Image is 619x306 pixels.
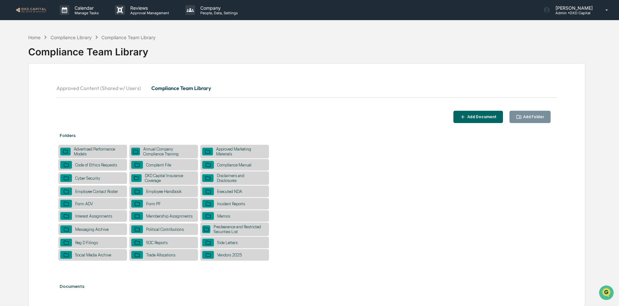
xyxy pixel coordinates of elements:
div: Messaging Archive [72,227,112,232]
p: People, Data, Settings [195,11,241,15]
div: Form ADV [72,201,96,206]
div: Home [28,35,41,40]
div: Vendors 2025 [214,253,245,257]
div: Interest Assignments [72,214,115,219]
span: Pylon [64,110,78,115]
div: Trade Allocations [143,253,179,257]
div: Folders [56,126,557,144]
div: Employee Contact Roster [72,189,121,194]
div: Incident Reports [214,201,248,206]
div: 🖐️ [6,82,12,87]
p: Calendar [69,5,102,11]
div: Side Letters [214,240,241,245]
button: Add Folder [509,111,551,123]
div: Complaint File [143,163,174,167]
button: Compliance Team Library [146,80,216,96]
p: How can we help? [6,14,118,24]
div: Employee Handbook [143,189,185,194]
div: Advertised Performance Models [71,147,125,156]
p: Manage Tasks [69,11,102,15]
div: Executed NDA [214,189,245,194]
p: Reviews [125,5,172,11]
div: 🔎 [6,95,12,100]
div: 🗄️ [47,82,52,87]
p: Company [195,5,241,11]
a: 🗄️Attestations [44,79,83,91]
div: Social Media Archive [72,253,114,257]
div: Preclearance and Restricted Securities List [210,224,267,234]
p: [PERSON_NAME] [550,5,596,11]
div: Compliance Team Library [101,35,156,40]
div: secondary tabs example [56,80,557,96]
div: Compliance Team Library [28,41,585,58]
div: SOC Reports [143,240,171,245]
p: Admin • DXD Capital [550,11,596,15]
span: Attestations [53,82,80,88]
a: 🖐️Preclearance [4,79,44,91]
a: Powered byPylon [46,109,78,115]
div: Reg D Filings [72,240,101,245]
img: 1746055101610-c473b297-6a78-478c-a979-82029cc54cd1 [6,50,18,61]
div: Form PF [143,201,164,206]
button: Add Document [453,111,503,123]
div: Add Document [466,115,496,119]
div: Disclaimers and Disclosures [214,173,267,183]
span: Data Lookup [13,94,41,100]
img: logo [16,7,47,13]
div: Annual Company Compliance Training [140,147,196,156]
span: Preclearance [13,82,42,88]
div: Code of Ethics Requests [72,163,120,167]
div: Start new chat [22,50,106,56]
div: Documents [56,277,557,295]
div: Compliance Library [51,35,92,40]
button: Start new chat [110,51,118,59]
div: Approved Marketing Materials [213,147,267,156]
div: Membership Assignments [143,214,196,219]
a: 🔎Data Lookup [4,91,43,103]
div: Compliance Manual [214,163,255,167]
div: DXD Capital Insurance Coverage [142,173,196,183]
div: We're available if you need us! [22,56,82,61]
div: Add Folder [522,115,544,119]
p: Approval Management [125,11,172,15]
button: Approved Content (Shared w/ Users) [56,80,146,96]
div: Memos [214,214,233,219]
iframe: Open customer support [598,285,616,302]
div: Cyber Security [72,176,103,181]
div: Political Contributions [143,227,187,232]
input: Clear [17,29,107,36]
